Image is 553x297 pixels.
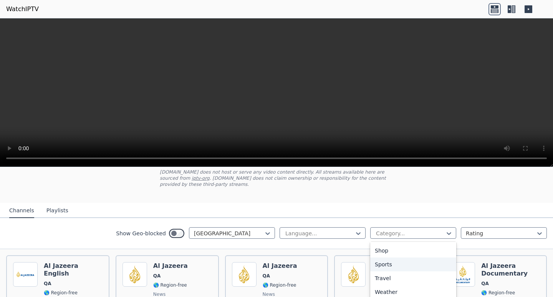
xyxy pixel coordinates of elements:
div: Sports [370,258,456,271]
span: QA [263,273,270,279]
img: Al Jazeera [123,262,147,287]
span: 🌎 Region-free [44,290,78,296]
span: 🌎 Region-free [153,282,187,288]
h6: Al Jazeera [153,262,188,270]
a: WatchIPTV [6,5,39,14]
span: QA [44,281,51,287]
a: iptv-org [192,176,210,181]
button: Channels [9,203,34,218]
h6: Al Jazeera English [44,262,103,277]
h6: Al Jazeera [263,262,297,270]
h6: Al Jazeera Documentary [481,262,540,277]
img: Al Jazeera English [13,262,38,287]
span: QA [481,281,489,287]
img: Al Jazeera [341,262,366,287]
span: 🌎 Region-free [481,290,515,296]
img: Al Jazeera [232,262,257,287]
img: Al Jazeera Documentary [450,262,475,287]
span: QA [153,273,161,279]
div: Travel [370,271,456,285]
div: Shop [370,244,456,258]
label: Show Geo-blocked [116,230,166,237]
p: [DOMAIN_NAME] does not host or serve any video content directly. All streams available here are s... [160,169,393,187]
button: Playlists [46,203,68,218]
span: 🌎 Region-free [263,282,296,288]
